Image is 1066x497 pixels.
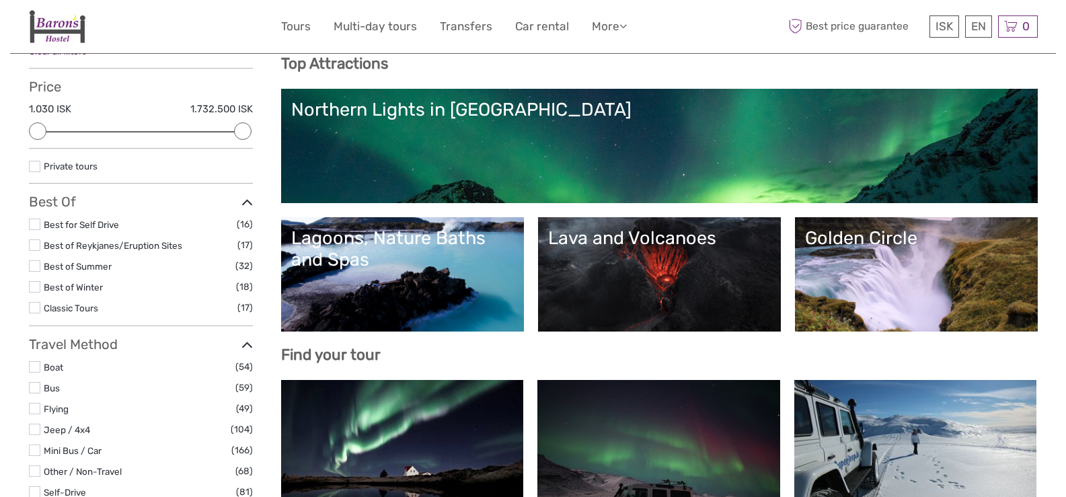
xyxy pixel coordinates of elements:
[281,54,388,73] b: Top Attractions
[440,17,492,36] a: Transfers
[44,383,60,393] a: Bus
[235,463,253,479] span: (68)
[548,227,771,249] div: Lava and Volcanoes
[44,424,90,435] a: Jeep / 4x4
[44,219,119,230] a: Best for Self Drive
[29,102,71,116] label: 1.030 ISK
[592,17,627,36] a: More
[235,258,253,274] span: (32)
[965,15,992,38] div: EN
[936,20,953,33] span: ISK
[237,300,253,315] span: (17)
[1020,20,1032,33] span: 0
[44,445,102,456] a: Mini Bus / Car
[44,404,69,414] a: Flying
[235,359,253,375] span: (54)
[281,17,311,36] a: Tours
[281,346,381,364] b: Find your tour
[334,17,417,36] a: Multi-day tours
[44,303,98,313] a: Classic Tours
[291,227,514,271] div: Lagoons, Nature Baths and Spas
[29,10,85,43] img: 1836-9e372558-0328-4241-90e2-2ceffe36b1e5_logo_small.jpg
[291,99,1028,193] a: Northern Lights in [GEOGRAPHIC_DATA]
[548,227,771,321] a: Lava and Volcanoes
[237,237,253,253] span: (17)
[231,443,253,458] span: (166)
[291,227,514,321] a: Lagoons, Nature Baths and Spas
[515,17,569,36] a: Car rental
[29,194,253,210] h3: Best Of
[44,282,103,293] a: Best of Winter
[44,240,182,251] a: Best of Reykjanes/Eruption Sites
[786,15,926,38] span: Best price guarantee
[805,227,1028,321] a: Golden Circle
[805,227,1028,249] div: Golden Circle
[190,102,253,116] label: 1.732.500 ISK
[236,401,253,416] span: (49)
[29,79,253,95] h3: Price
[44,261,112,272] a: Best of Summer
[44,466,122,477] a: Other / Non-Travel
[44,161,98,171] a: Private tours
[235,380,253,395] span: (59)
[291,99,1028,120] div: Northern Lights in [GEOGRAPHIC_DATA]
[44,362,63,373] a: Boat
[29,336,253,352] h3: Travel Method
[236,279,253,295] span: (18)
[231,422,253,437] span: (104)
[237,217,253,232] span: (16)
